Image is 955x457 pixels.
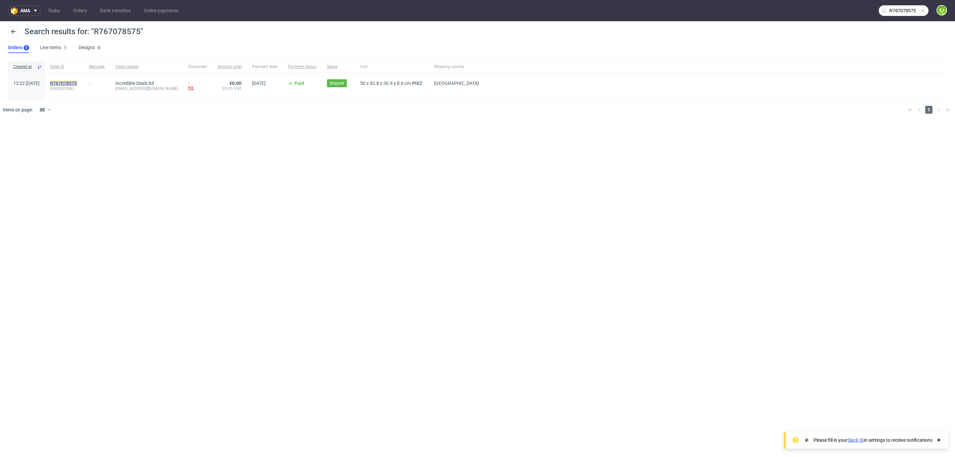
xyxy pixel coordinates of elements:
[115,81,154,86] a: Incredible Deals ltd
[218,86,241,91] span: 20.0% VAT
[98,45,100,50] div: 0
[360,81,365,86] span: 50
[218,64,241,70] span: Amount total
[50,64,78,70] span: Order ID
[3,106,33,113] span: Items on page:
[411,81,423,86] a: PIXZ
[330,80,344,86] span: Shipped
[294,81,304,86] span: Paid
[188,81,207,92] div: -
[96,5,135,16] a: Bank transfers
[69,5,91,16] a: Orders
[8,5,41,16] button: ama
[937,6,946,15] figcaption: EJ
[848,437,864,443] a: Slack ID
[140,5,182,16] a: Online payments
[370,81,411,86] span: 42.8 x 30.9 x 8.6 cm
[252,64,277,70] span: Payment date
[89,64,105,70] span: Manager
[434,64,479,70] span: Shipping country
[434,81,479,86] span: [GEOGRAPHIC_DATA]
[50,81,77,86] mark: R767078575
[115,64,178,70] span: Client details
[25,45,28,50] div: 1
[20,8,30,13] span: ama
[64,45,66,50] div: 1
[35,105,47,114] div: 30
[11,7,20,15] img: logo
[813,437,932,443] div: Please fill in your in settings to receive notifications
[360,64,423,70] span: Cart
[50,81,78,86] a: R767078575
[925,106,932,114] span: 1
[288,64,316,70] span: Payment status
[327,64,350,70] span: Stage
[89,78,105,86] div: -
[188,64,207,70] span: Document
[803,437,810,443] img: Slack
[50,86,78,91] span: (000002556)
[13,81,39,86] span: 12:22 [DATE]
[13,64,34,70] span: Created at
[252,81,266,86] span: [DATE]
[115,86,178,91] div: [EMAIL_ADDRESS][DOMAIN_NAME]
[229,81,241,86] span: €0.00
[79,42,102,53] a: Designs0
[8,42,29,53] a: Orders1
[44,5,64,16] a: Tasks
[25,27,143,36] span: Search results for: "R767078575"
[360,81,423,86] div: x
[40,42,68,53] a: Line Items1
